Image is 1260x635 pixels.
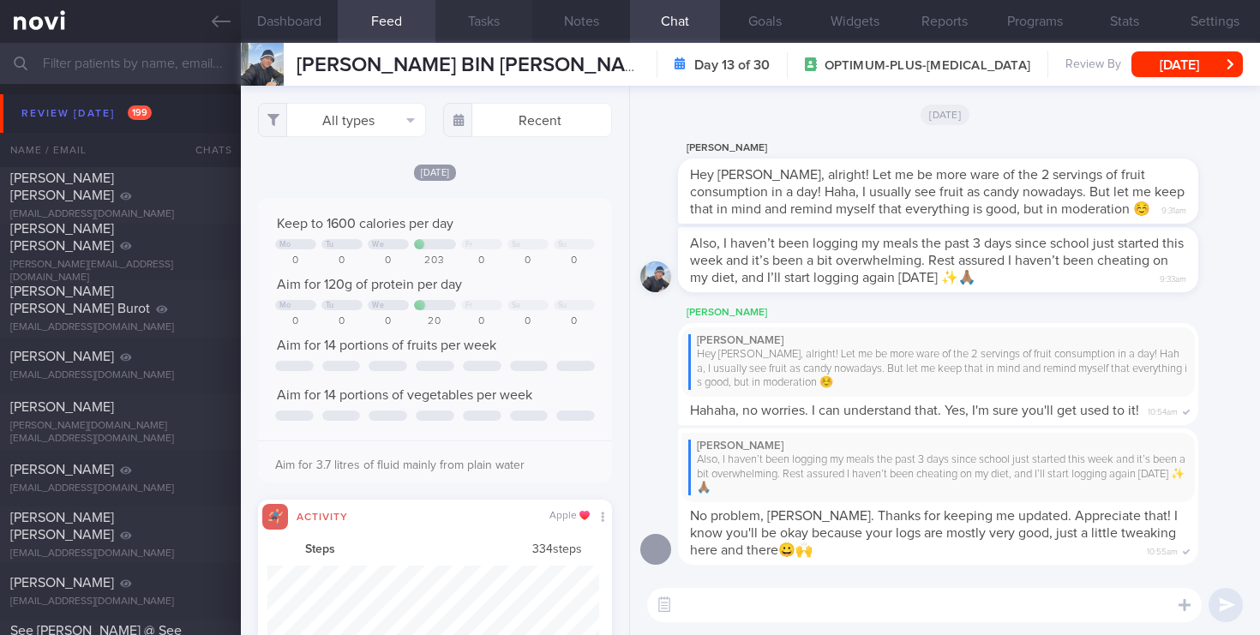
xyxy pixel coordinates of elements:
div: Sa [512,301,521,310]
span: [PERSON_NAME] [PERSON_NAME] [10,511,114,542]
span: 10:54am [1148,402,1178,418]
div: Sa [512,240,521,249]
div: Su [558,240,567,249]
div: Also, I haven’t been logging my meals the past 3 days since school just started this week and it’... [688,453,1188,495]
div: [PERSON_NAME] [688,440,1188,453]
div: We [372,240,384,249]
div: 203 [414,255,455,267]
span: [PERSON_NAME] BIN [PERSON_NAME] [297,55,659,75]
span: Hey [PERSON_NAME], alright! Let me be more ware of the 2 servings of fruit consumption in a day! ... [690,168,1185,216]
div: 0 [507,255,549,267]
div: 0 [461,255,502,267]
span: Aim for 14 portions of vegetables per week [277,388,532,402]
div: 0 [275,255,316,267]
div: Fr [465,240,473,249]
div: 0 [507,315,549,328]
div: Fr [465,301,473,310]
span: [PERSON_NAME] [PERSON_NAME] [10,171,114,202]
div: Mo [279,301,291,310]
span: Keep to 1600 calories per day [277,217,453,231]
span: [DATE] [414,165,457,181]
div: Chats [172,133,241,167]
div: 0 [321,315,363,328]
div: [EMAIL_ADDRESS][DOMAIN_NAME] [10,321,231,334]
span: Aim for 120g of protein per day [277,278,462,291]
span: 199 [128,105,152,120]
span: [PERSON_NAME] [PERSON_NAME] [10,222,114,253]
div: [PERSON_NAME] [678,138,1250,159]
span: Review By [1065,57,1121,73]
div: [PERSON_NAME] [688,334,1188,348]
div: [PERSON_NAME][EMAIL_ADDRESS][DOMAIN_NAME] [10,259,231,285]
strong: Day 13 of 30 [694,57,770,74]
div: [PERSON_NAME] [678,303,1250,323]
span: [PERSON_NAME] [10,350,114,363]
span: 334 steps [532,542,582,558]
div: [EMAIL_ADDRESS][DOMAIN_NAME] [10,369,231,382]
div: [EMAIL_ADDRESS][DOMAIN_NAME] [10,596,231,608]
span: 9:33am [1160,269,1186,285]
div: 0 [321,255,363,267]
span: No problem, [PERSON_NAME]. Thanks for keeping me updated. Appreciate that! I know you'll be okay ... [690,509,1178,557]
span: [PERSON_NAME] [10,400,114,414]
span: [PERSON_NAME] [10,463,114,476]
div: Mo [279,240,291,249]
span: Aim for 14 portions of fruits per week [277,338,496,352]
span: Also, I haven’t been logging my meals the past 3 days since school just started this week and it’... [690,237,1184,285]
div: 20 [414,315,455,328]
button: [DATE] [1131,51,1243,77]
button: All types [258,103,427,137]
span: OPTIMUM-PLUS-[MEDICAL_DATA] [825,57,1030,75]
div: 0 [275,315,316,328]
span: Aim for 3.7 litres of fluid mainly from plain water [275,459,525,471]
div: Activity [288,508,357,523]
div: Review [DATE] [17,102,156,125]
div: 0 [554,255,595,267]
div: Hey [PERSON_NAME], alright! Let me be more ware of the 2 servings of fruit consumption in a day! ... [688,348,1188,390]
span: Hahaha, no worries. I can understand that. Yes, I'm sure you'll get used to it! [690,404,1139,417]
strong: Steps [305,542,335,558]
span: [DATE] [921,105,969,125]
span: [PERSON_NAME] [PERSON_NAME] Burot [10,285,150,315]
div: Apple [549,510,590,523]
span: 10:55am [1147,542,1178,558]
div: Tu [326,240,334,249]
div: [PERSON_NAME][DOMAIN_NAME][EMAIL_ADDRESS][DOMAIN_NAME] [10,420,231,446]
div: [EMAIL_ADDRESS][DOMAIN_NAME] [10,548,231,560]
span: [PERSON_NAME] [10,576,114,590]
div: 0 [368,315,409,328]
div: [EMAIL_ADDRESS][DOMAIN_NAME] [10,208,231,221]
div: Su [558,301,567,310]
div: [EMAIL_ADDRESS][DOMAIN_NAME] [10,482,231,495]
span: 9:31am [1161,201,1186,217]
div: Tu [326,301,334,310]
div: 0 [554,315,595,328]
div: We [372,301,384,310]
div: 0 [368,255,409,267]
div: 0 [461,315,502,328]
